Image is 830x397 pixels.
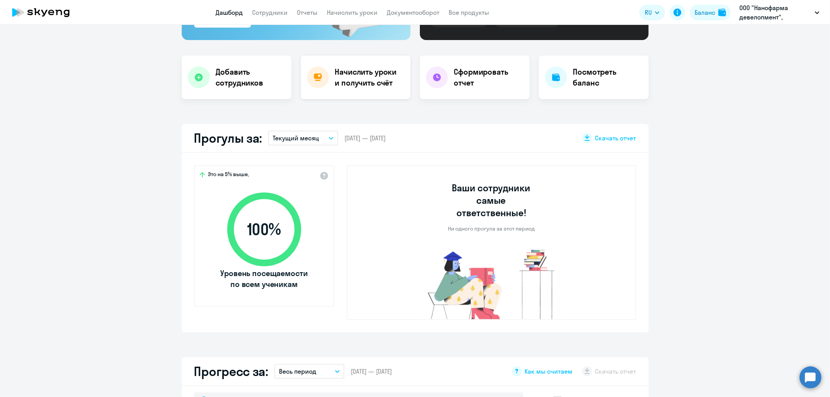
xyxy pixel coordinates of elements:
p: Весь период [279,367,316,376]
a: Документооборот [387,9,440,16]
span: Уровень посещаемости по всем ученикам [219,268,309,290]
p: ООО "Нанофарма девелопмент", НАНОФАРМА ДЕВЕЛОПМЕНТ, ООО [739,3,812,22]
p: Ни одного прогула за этот период [448,225,535,232]
span: RU [645,8,652,17]
div: Баланс [695,8,715,17]
a: Сотрудники [253,9,288,16]
span: Как мы считаем [525,367,573,376]
h2: Прогулы за: [194,130,262,146]
span: 100 % [219,220,309,239]
span: [DATE] — [DATE] [344,134,386,142]
a: Все продукты [449,9,490,16]
button: RU [639,5,665,20]
a: Начислить уроки [327,9,378,16]
span: Это на 5% выше, [208,171,249,180]
button: Весь период [274,364,344,379]
img: balance [718,9,726,16]
h3: Ваши сотрудники самые ответственные! [441,182,541,219]
img: no-truants [413,248,569,319]
button: ООО "Нанофарма девелопмент", НАНОФАРМА ДЕВЕЛОПМЕНТ, ООО [735,3,823,22]
a: Дашборд [216,9,243,16]
span: [DATE] — [DATE] [351,367,392,376]
button: Текущий месяц [268,131,338,145]
p: Текущий месяц [273,133,319,143]
span: Скачать отчет [595,134,636,142]
h4: Добавить сотрудников [216,66,285,88]
h4: Посмотреть баланс [573,66,642,88]
button: Балансbalance [690,5,731,20]
h4: Сформировать отчет [454,66,523,88]
h4: Начислить уроки и получить счёт [335,66,403,88]
a: Отчеты [297,9,318,16]
h2: Прогресс за: [194,364,268,379]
